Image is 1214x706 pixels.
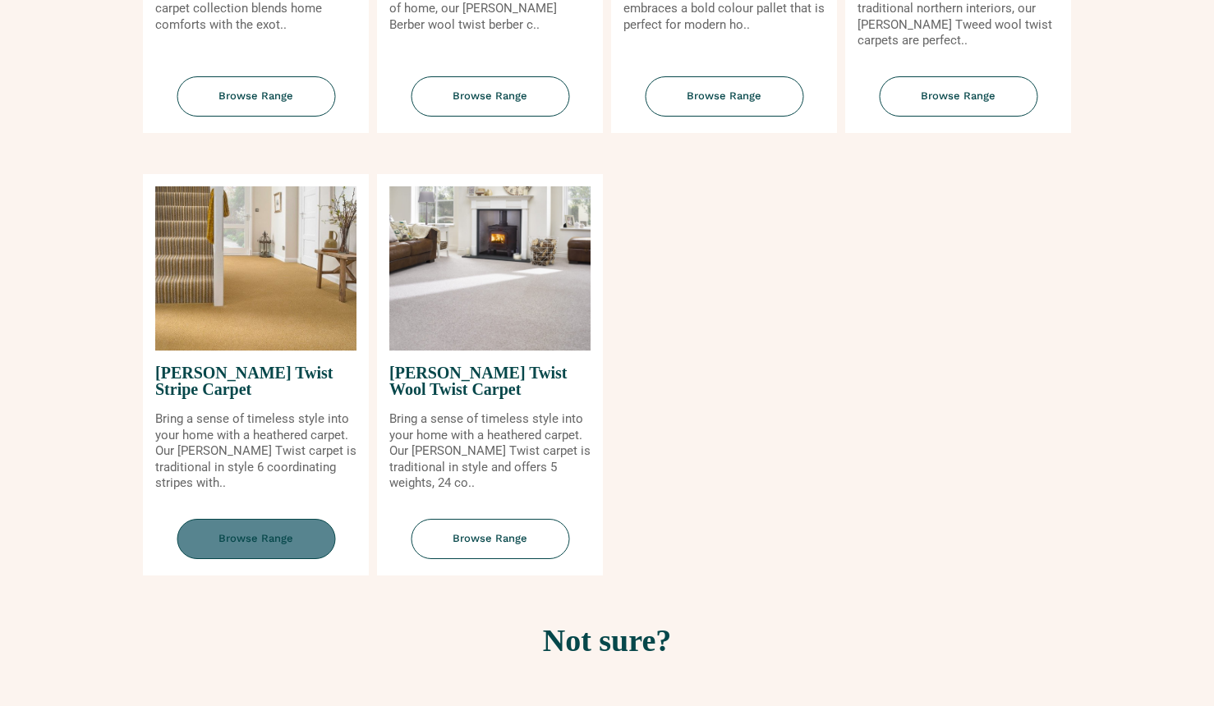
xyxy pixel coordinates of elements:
span: Browse Range [177,76,335,117]
a: Browse Range [143,76,369,133]
span: Browse Range [879,76,1037,117]
a: Browse Range [377,519,603,575]
a: Browse Range [143,519,369,575]
span: Browse Range [411,519,569,559]
span: Browse Range [411,76,569,117]
a: Browse Range [377,76,603,133]
h2: Not sure? [147,625,1067,656]
span: Browse Range [645,76,803,117]
a: Browse Range [611,76,837,133]
a: Browse Range [845,76,1071,133]
img: Tomkinson Twist Stripe Carpet [155,186,356,351]
span: [PERSON_NAME] Twist Stripe Carpet [155,351,356,411]
img: Tomkinson Twist Wool Twist Carpet [389,186,591,351]
p: Bring a sense of timeless style into your home with a heathered carpet. Our [PERSON_NAME] Twist c... [155,411,356,492]
span: Browse Range [177,519,335,559]
p: Bring a sense of timeless style into your home with a heathered carpet. Our [PERSON_NAME] Twist c... [389,411,591,492]
span: [PERSON_NAME] Twist Wool Twist Carpet [389,351,591,411]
